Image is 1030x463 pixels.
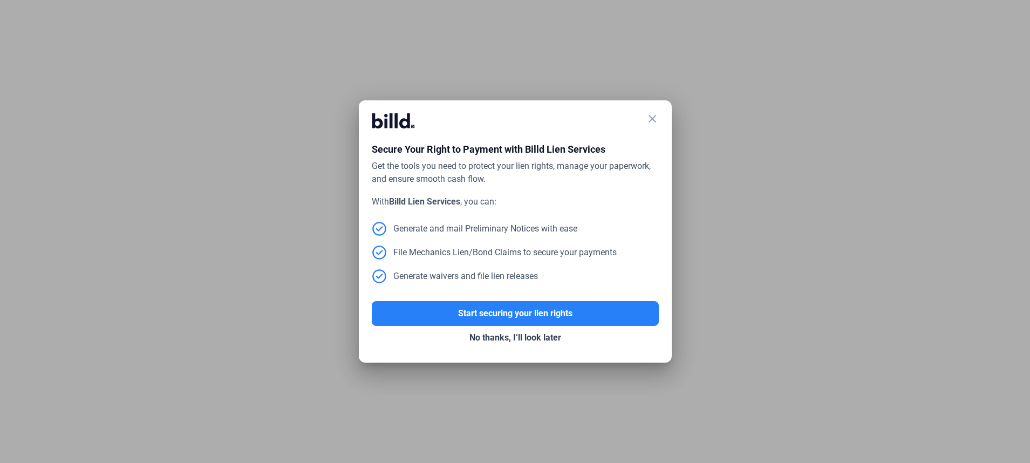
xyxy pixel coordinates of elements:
mat-icon: close [646,112,659,125]
div: File Mechanics Lien/Bond Claims to secure your payments [372,245,617,260]
div: Generate and mail Preliminary Notices with ease [372,221,577,236]
strong: Billd Lien Services [389,196,460,207]
div: Get the tools you need to protect your lien rights, manage your paperwork, and ensure smooth cash... [372,160,659,186]
div: With , you can: [372,195,659,208]
div: Secure Your Right to Payment with Billd Lien Services [372,142,659,160]
button: Start securing your lien rights [372,301,659,326]
div: Generate waivers and file lien releases [372,269,538,284]
button: No thanks, I’ll look later [372,326,659,350]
